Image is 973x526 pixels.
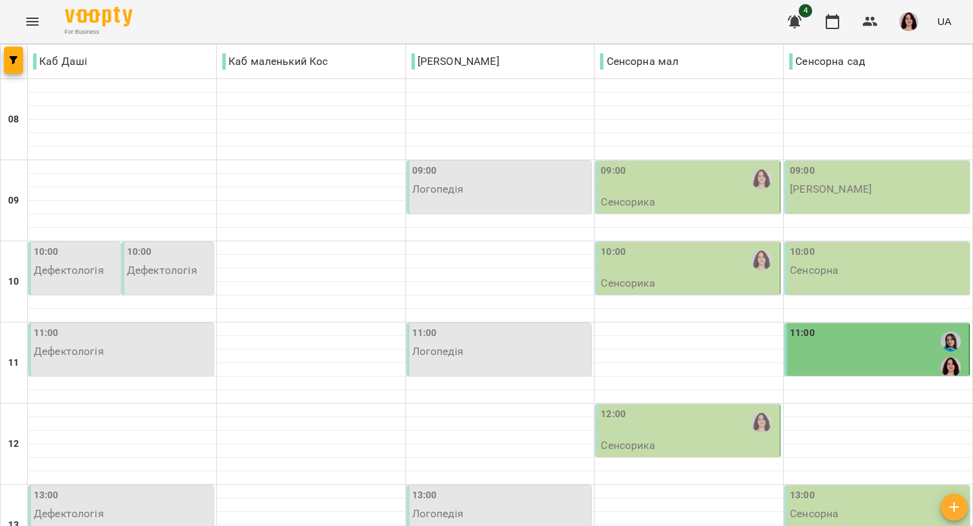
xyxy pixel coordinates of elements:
p: Сенсорика [601,196,655,208]
label: 11:00 [34,326,59,341]
p: Логопедія [412,508,464,519]
h6: 10 [8,274,19,289]
label: 11:00 [790,326,815,341]
h6: 12 [8,437,19,452]
label: 11:00 [412,326,437,341]
label: 10:00 [601,245,626,260]
p: [PERSON_NAME] [790,183,872,195]
h6: 11 [8,356,19,370]
p: Логопедія [412,345,464,357]
button: UA [932,9,957,34]
label: 09:00 [412,164,437,178]
p: Логопедія [412,183,464,195]
img: Voopty Logo [65,7,132,26]
img: Ольга Крикун [751,412,772,433]
p: Сенсорика [601,277,655,289]
img: 170a41ecacc6101aff12a142c38b6f34.jpeg [899,12,918,31]
span: UA [937,14,951,28]
p: Сенсорика [601,439,655,451]
p: Каб Даші [33,53,87,70]
label: 09:00 [601,164,626,178]
img: Ольга Крикун [941,357,961,377]
p: Дефектологія [127,264,197,276]
label: 13:00 [412,488,437,503]
label: 12:00 [601,407,626,422]
label: 10:00 [127,245,152,260]
p: Каб маленький Кос [222,53,328,70]
p: Дефектологія [34,264,104,276]
h6: 09 [8,193,19,208]
p: Сенсорна сад [789,53,865,70]
button: Створити урок [941,494,968,521]
label: 13:00 [34,488,59,503]
p: Сенсорна мал [600,53,678,70]
img: Ольга Крикун [751,250,772,270]
span: 4 [799,4,812,18]
label: 10:00 [790,245,815,260]
label: 10:00 [34,245,59,260]
span: For Business [65,28,132,37]
img: Ольга Крикун [751,169,772,189]
p: Сенсорна [790,508,839,519]
img: Тетяна Хомин [941,331,961,352]
p: Дефектологія [34,508,104,519]
h6: 08 [8,112,19,127]
label: 09:00 [790,164,815,178]
p: [PERSON_NAME] [411,53,499,70]
p: Дефектологія [34,345,104,357]
button: Menu [16,5,49,38]
p: Сенсорна [790,264,839,276]
label: 13:00 [790,488,815,503]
